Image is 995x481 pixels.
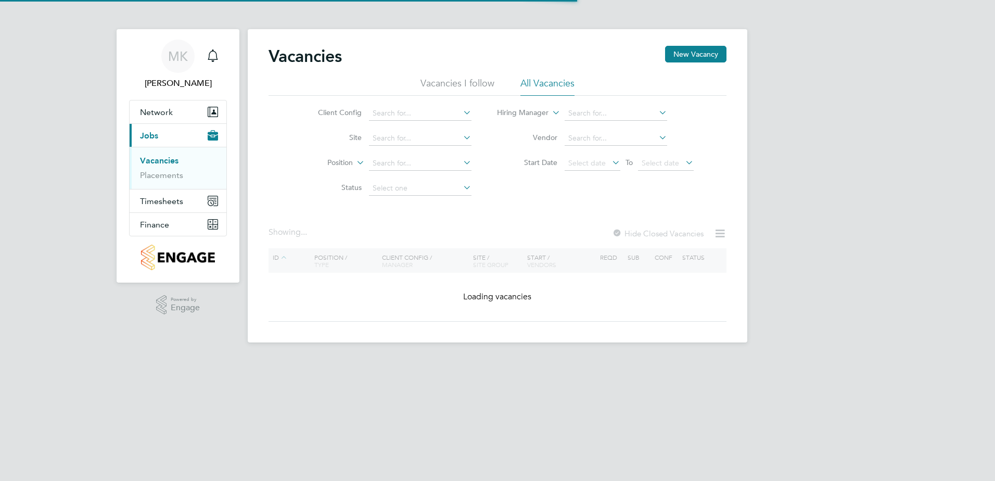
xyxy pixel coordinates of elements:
[369,131,471,146] input: Search for...
[302,183,362,192] label: Status
[168,49,188,63] span: MK
[130,147,226,189] div: Jobs
[369,106,471,121] input: Search for...
[293,158,353,168] label: Position
[568,158,606,168] span: Select date
[269,46,342,67] h2: Vacancies
[565,106,667,121] input: Search for...
[156,295,200,315] a: Powered byEngage
[140,170,183,180] a: Placements
[565,131,667,146] input: Search for...
[140,220,169,230] span: Finance
[130,189,226,212] button: Timesheets
[497,158,557,167] label: Start Date
[269,227,309,238] div: Showing
[129,245,227,270] a: Go to home page
[642,158,679,168] span: Select date
[302,108,362,117] label: Client Config
[369,181,471,196] input: Select one
[302,133,362,142] label: Site
[171,303,200,312] span: Engage
[520,77,575,96] li: All Vacancies
[140,196,183,206] span: Timesheets
[140,107,173,117] span: Network
[369,156,471,171] input: Search for...
[129,77,227,90] span: Mike King
[301,227,307,237] span: ...
[497,133,557,142] label: Vendor
[130,213,226,236] button: Finance
[665,46,726,62] button: New Vacancy
[612,229,704,238] label: Hide Closed Vacancies
[140,131,158,141] span: Jobs
[129,40,227,90] a: MK[PERSON_NAME]
[140,156,178,166] a: Vacancies
[117,29,239,283] nav: Main navigation
[130,124,226,147] button: Jobs
[171,295,200,304] span: Powered by
[130,100,226,123] button: Network
[420,77,494,96] li: Vacancies I follow
[489,108,548,118] label: Hiring Manager
[622,156,636,169] span: To
[141,245,214,270] img: countryside-properties-logo-retina.png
